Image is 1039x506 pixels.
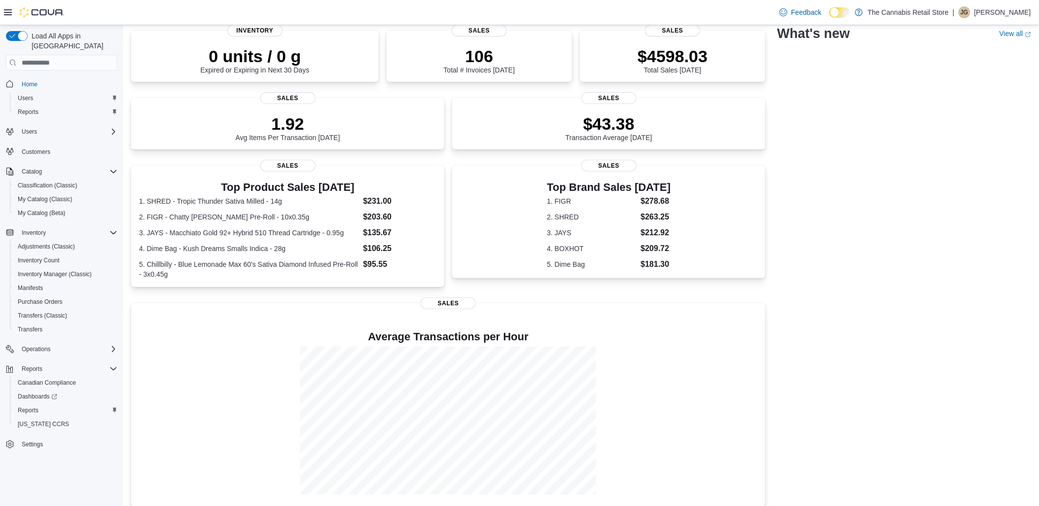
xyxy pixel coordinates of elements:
[14,418,117,430] span: Washington CCRS
[14,418,73,430] a: [US_STATE] CCRS
[139,196,359,206] dt: 1. SHRED - Tropic Thunder Sativa Milled - 14g
[2,165,121,179] button: Catalog
[18,298,63,306] span: Purchase Orders
[547,196,637,206] dt: 1. FIGR
[139,228,359,238] dt: 3. JAYS - Macchiato Gold 92+ Hybrid 510 Thread Cartridge - 0.95g
[18,227,50,239] button: Inventory
[953,6,955,18] p: |
[14,377,117,389] span: Canadian Compliance
[139,212,359,222] dt: 2. FIGR - Chatty [PERSON_NAME] Pre-Roll - 10x0.35g
[961,6,968,18] span: JG
[547,244,637,253] dt: 4. BOXHOT
[10,281,121,295] button: Manifests
[22,440,43,448] span: Settings
[18,270,92,278] span: Inventory Manager (Classic)
[566,114,652,142] div: Transaction Average [DATE]
[227,25,283,36] span: Inventory
[566,114,652,134] p: $43.38
[139,259,359,279] dt: 5. Chillbilly - Blue Lemonade Max 60's Sativa Diamond Infused Pre-Roll - 3x0.45g
[868,6,949,18] p: The Cannabis Retail Store
[22,80,37,88] span: Home
[2,437,121,451] button: Settings
[139,244,359,253] dt: 4. Dime Bag - Kush Dreams Smalls Indica - 28g
[14,268,96,280] a: Inventory Manager (Classic)
[18,166,117,178] span: Catalog
[18,108,38,116] span: Reports
[14,282,47,294] a: Manifests
[777,26,850,41] h2: What's new
[18,393,57,400] span: Dashboards
[14,254,117,266] span: Inventory Count
[641,195,671,207] dd: $278.68
[18,438,117,450] span: Settings
[10,206,121,220] button: My Catalog (Beta)
[14,106,117,118] span: Reports
[14,207,70,219] a: My Catalog (Beta)
[638,46,708,66] p: $4598.03
[547,259,637,269] dt: 5. Dime Bag
[10,267,121,281] button: Inventory Manager (Classic)
[10,417,121,431] button: [US_STATE] CCRS
[22,345,51,353] span: Operations
[14,180,81,191] a: Classification (Classic)
[641,227,671,239] dd: $212.92
[18,77,117,90] span: Home
[14,391,117,402] span: Dashboards
[10,309,121,323] button: Transfers (Classic)
[18,256,60,264] span: Inventory Count
[547,228,637,238] dt: 3. JAYS
[14,377,80,389] a: Canadian Compliance
[18,209,66,217] span: My Catalog (Beta)
[18,312,67,320] span: Transfers (Classic)
[791,7,822,17] span: Feedback
[641,258,671,270] dd: $181.30
[2,342,121,356] button: Operations
[18,243,75,251] span: Adjustments (Classic)
[14,193,76,205] a: My Catalog (Classic)
[10,240,121,253] button: Adjustments (Classic)
[14,404,117,416] span: Reports
[641,211,671,223] dd: $263.25
[547,212,637,222] dt: 2. SHRED
[10,295,121,309] button: Purchase Orders
[2,226,121,240] button: Inventory
[20,7,64,17] img: Cova
[2,362,121,376] button: Reports
[974,6,1031,18] p: [PERSON_NAME]
[2,125,121,139] button: Users
[18,325,42,333] span: Transfers
[363,258,436,270] dd: $95.55
[363,195,436,207] dd: $231.00
[10,376,121,390] button: Canadian Compliance
[18,126,117,138] span: Users
[22,365,42,373] span: Reports
[6,72,117,477] nav: Complex example
[14,404,42,416] a: Reports
[1025,31,1031,37] svg: External link
[829,7,850,18] input: Dark Mode
[18,146,54,158] a: Customers
[18,195,72,203] span: My Catalog (Classic)
[18,343,117,355] span: Operations
[18,181,77,189] span: Classification (Classic)
[14,207,117,219] span: My Catalog (Beta)
[14,391,61,402] a: Dashboards
[22,229,46,237] span: Inventory
[14,92,117,104] span: Users
[18,363,46,375] button: Reports
[14,180,117,191] span: Classification (Classic)
[547,181,671,193] h3: Top Brand Sales [DATE]
[14,296,67,308] a: Purchase Orders
[18,406,38,414] span: Reports
[14,193,117,205] span: My Catalog (Classic)
[139,331,757,343] h4: Average Transactions per Hour
[1000,30,1031,37] a: View allExternal link
[22,148,50,156] span: Customers
[14,310,71,322] a: Transfers (Classic)
[641,243,671,254] dd: $209.72
[638,46,708,74] div: Total Sales [DATE]
[444,46,515,74] div: Total # Invoices [DATE]
[10,105,121,119] button: Reports
[444,46,515,66] p: 106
